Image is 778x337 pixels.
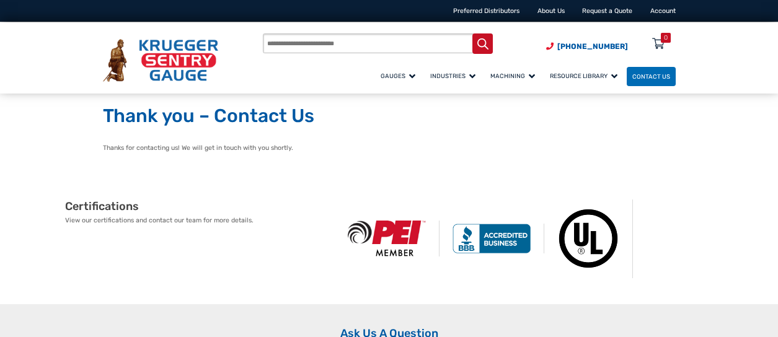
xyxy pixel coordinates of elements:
[557,42,628,51] span: [PHONE_NUMBER]
[544,199,633,278] img: Underwriters Laboratories
[430,72,475,79] span: Industries
[335,221,440,256] img: PEI Member
[381,72,415,79] span: Gauges
[425,65,485,87] a: Industries
[375,65,425,87] a: Gauges
[103,105,676,128] h1: Thank you – Contact Us
[632,73,670,80] span: Contact Us
[453,7,519,15] a: Preferred Distributors
[103,143,676,153] p: Thanks for contacting us! We will get in touch with you shortly.
[65,216,335,225] p: View our certifications and contact our team for more details.
[544,65,627,87] a: Resource Library
[650,7,676,15] a: Account
[664,33,668,43] div: 0
[65,199,335,214] h2: Certifications
[440,224,544,253] img: BBB
[582,7,632,15] a: Request a Quote
[550,72,617,79] span: Resource Library
[490,72,535,79] span: Machining
[627,67,676,86] a: Contact Us
[546,41,628,52] a: Phone Number (920) 434-8860
[485,65,544,87] a: Machining
[537,7,565,15] a: About Us
[103,39,218,82] img: Krueger Sentry Gauge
